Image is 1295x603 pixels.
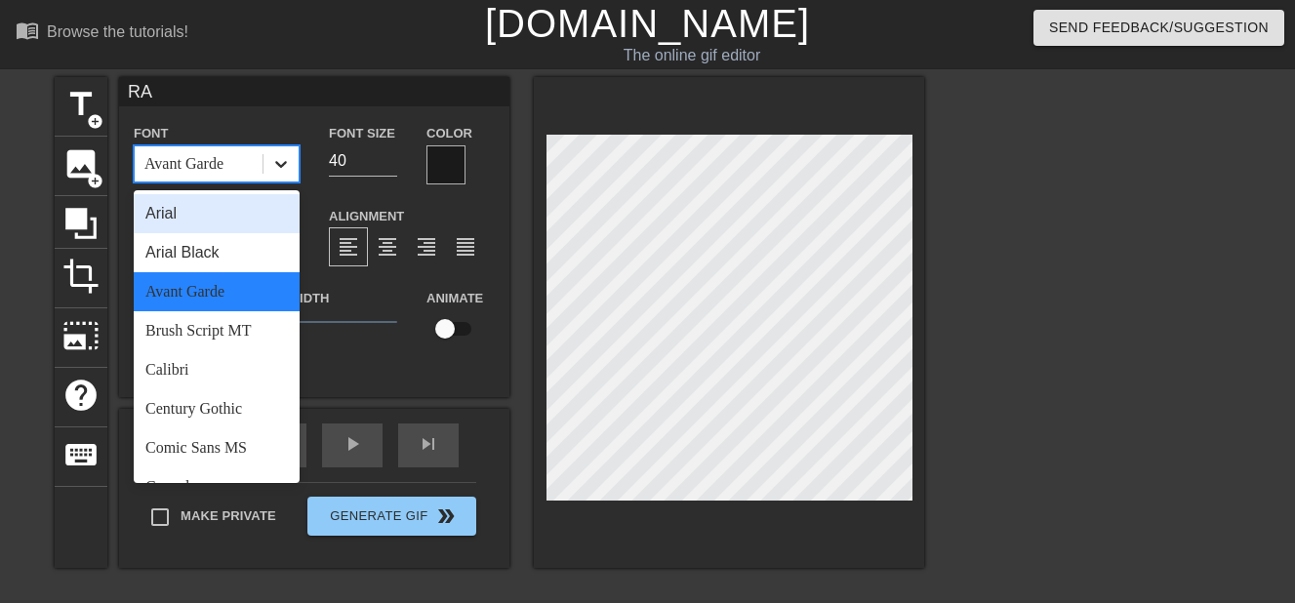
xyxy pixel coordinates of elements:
span: crop [62,258,100,295]
span: double_arrow [434,504,458,528]
span: help [62,377,100,414]
div: Avant Garde [134,272,300,311]
span: keyboard [62,436,100,473]
div: Avant Garde [144,152,223,176]
div: Brush Script MT [134,311,300,350]
a: Browse the tutorials! [16,19,188,49]
span: format_align_right [415,235,438,259]
a: [DOMAIN_NAME] [485,2,810,45]
span: format_align_left [337,235,360,259]
span: photo_size_select_large [62,317,100,354]
div: Arial [134,194,300,233]
div: The online gif editor [441,44,942,67]
div: Calibri [134,350,300,389]
label: Font Size [329,124,395,143]
button: Generate Gif [307,497,476,536]
label: Alignment [329,207,404,226]
label: Color [426,124,472,143]
span: Send Feedback/Suggestion [1049,16,1269,40]
button: Send Feedback/Suggestion [1033,10,1284,46]
label: Font [134,124,168,143]
span: format_align_center [376,235,399,259]
span: add_circle [87,173,103,189]
div: Comic Sans MS [134,428,300,467]
div: Century Gothic [134,389,300,428]
span: menu_book [16,19,39,42]
label: Animate [426,289,483,308]
div: Browse the tutorials! [47,23,188,40]
span: image [62,145,100,182]
span: play_arrow [341,432,364,456]
span: Make Private [181,506,276,526]
span: skip_next [417,432,440,456]
span: Generate Gif [315,504,468,528]
span: title [62,86,100,123]
div: Arial Black [134,233,300,272]
span: format_align_justify [454,235,477,259]
span: add_circle [87,113,103,130]
div: Consolas [134,467,300,506]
